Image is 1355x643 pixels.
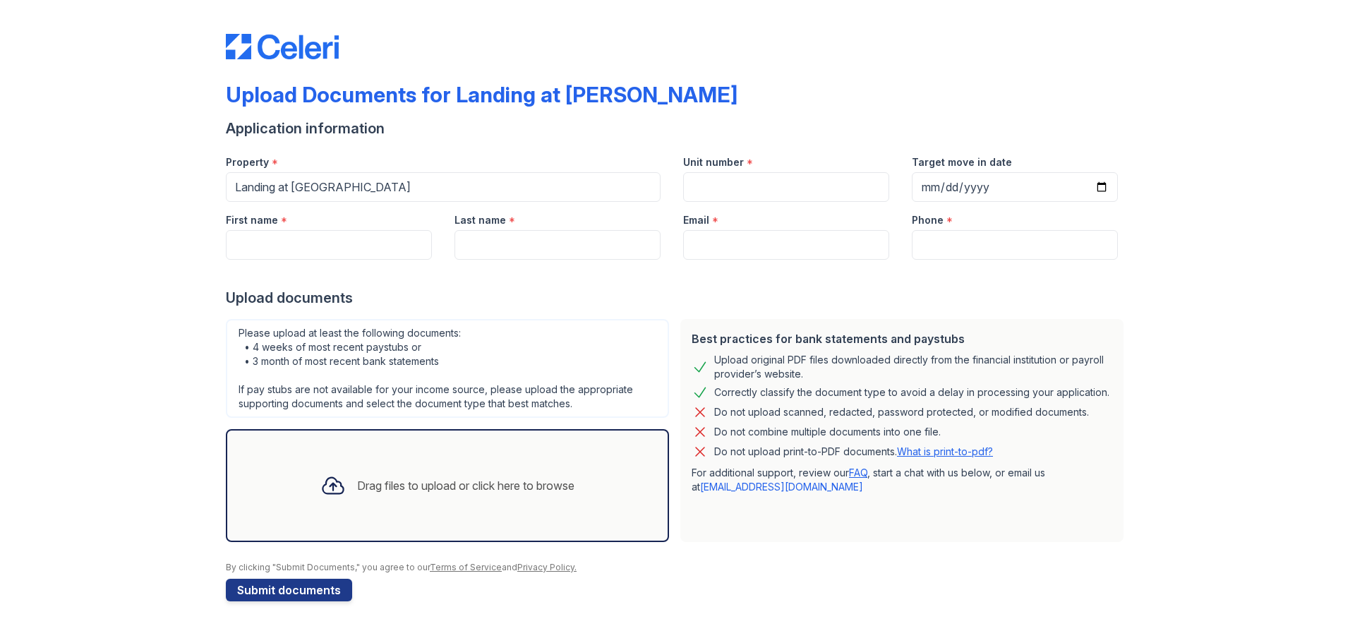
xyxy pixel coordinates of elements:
[692,466,1112,494] p: For additional support, review our , start a chat with us below, or email us at
[226,319,669,418] div: Please upload at least the following documents: • 4 weeks of most recent paystubs or • 3 month of...
[226,82,737,107] div: Upload Documents for Landing at [PERSON_NAME]
[714,353,1112,381] div: Upload original PDF files downloaded directly from the financial institution or payroll provider’...
[897,445,993,457] a: What is print-to-pdf?
[1296,587,1341,629] iframe: chat widget
[692,330,1112,347] div: Best practices for bank statements and paystubs
[683,155,744,169] label: Unit number
[714,423,941,440] div: Do not combine multiple documents into one file.
[226,34,339,59] img: CE_Logo_Blue-a8612792a0a2168367f1c8372b55b34899dd931a85d93a1a3d3e32e68fde9ad4.png
[714,404,1089,421] div: Do not upload scanned, redacted, password protected, or modified documents.
[226,119,1129,138] div: Application information
[517,562,577,572] a: Privacy Policy.
[849,467,867,479] a: FAQ
[714,445,993,459] p: Do not upload print-to-PDF documents.
[226,579,352,601] button: Submit documents
[700,481,863,493] a: [EMAIL_ADDRESS][DOMAIN_NAME]
[430,562,502,572] a: Terms of Service
[714,384,1109,401] div: Correctly classify the document type to avoid a delay in processing your application.
[912,155,1012,169] label: Target move in date
[454,213,506,227] label: Last name
[226,213,278,227] label: First name
[226,155,269,169] label: Property
[226,288,1129,308] div: Upload documents
[683,213,709,227] label: Email
[912,213,944,227] label: Phone
[226,562,1129,573] div: By clicking "Submit Documents," you agree to our and
[357,477,574,494] div: Drag files to upload or click here to browse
